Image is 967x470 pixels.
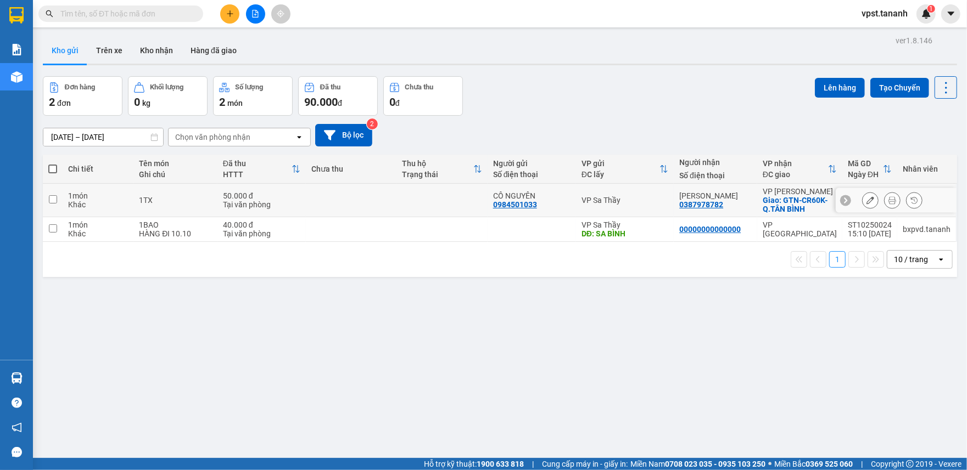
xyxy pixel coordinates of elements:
[921,9,931,19] img: icon-new-feature
[142,99,150,107] span: kg
[65,83,95,91] div: Đơn hàng
[134,95,140,109] span: 0
[493,200,537,209] div: 0984501033
[271,4,290,24] button: aim
[424,458,524,470] span: Hỗ trợ kỹ thuật:
[68,165,128,173] div: Chi tiết
[213,76,293,116] button: Số lượng2món
[405,83,434,91] div: Chưa thu
[842,155,897,184] th: Toggle SortBy
[396,155,487,184] th: Toggle SortBy
[139,196,212,205] div: 1TX
[679,191,752,200] div: C NGỌC
[315,124,372,146] button: Bộ lọc
[806,460,853,468] strong: 0369 525 060
[226,10,234,18] span: plus
[870,78,929,98] button: Tạo Chuyến
[389,95,395,109] span: 0
[763,187,837,196] div: VP [PERSON_NAME]
[402,170,473,179] div: Trạng thái
[150,83,183,91] div: Khối lượng
[774,458,853,470] span: Miền Bắc
[139,220,212,229] div: 1BAO
[679,225,741,234] div: 00000000000000
[175,132,250,143] div: Chọn văn phòng nhận
[853,7,916,20] span: vpst.tananh
[320,83,340,91] div: Đã thu
[223,200,300,209] div: Tại văn phòng
[927,5,935,13] sup: 1
[227,99,243,107] span: món
[11,71,23,83] img: warehouse-icon
[68,200,128,209] div: Khác
[941,4,960,24] button: caret-down
[665,460,765,468] strong: 0708 023 035 - 0935 103 250
[251,10,259,18] span: file-add
[223,159,292,168] div: Đã thu
[493,191,571,200] div: CÔ NGUYÊN
[128,76,208,116] button: Khối lượng0kg
[848,220,892,229] div: ST10250024
[46,10,53,18] span: search
[223,170,292,179] div: HTTT
[338,99,342,107] span: đ
[903,225,951,234] div: bxpvd.tananh
[60,8,190,20] input: Tìm tên, số ĐT hoặc mã đơn
[848,229,892,238] div: 15:10 [DATE]
[679,171,752,180] div: Số điện thoại
[223,229,300,238] div: Tại văn phòng
[679,200,723,209] div: 0387978782
[896,35,932,47] div: ver 1.8.146
[582,159,659,168] div: VP gửi
[582,229,668,238] div: DĐ: SA BÌNH
[903,165,951,173] div: Nhân viên
[139,229,212,238] div: HÀNG ĐI 10.10
[139,159,212,168] div: Tên món
[542,458,628,470] span: Cung cấp máy in - giấy in:
[493,159,571,168] div: Người gửi
[9,7,24,24] img: logo-vxr
[49,95,55,109] span: 2
[12,422,22,433] span: notification
[929,5,933,13] span: 1
[937,255,946,264] svg: open
[477,460,524,468] strong: 1900 633 818
[68,191,128,200] div: 1 món
[582,170,659,179] div: ĐC lấy
[11,44,23,55] img: solution-icon
[763,220,837,238] div: VP [GEOGRAPHIC_DATA]
[402,159,473,168] div: Thu hộ
[235,83,263,91] div: Số lượng
[87,37,131,64] button: Trên xe
[43,76,122,116] button: Đơn hàng2đơn
[246,4,265,24] button: file-add
[679,158,752,167] div: Người nhận
[906,460,914,468] span: copyright
[894,254,928,265] div: 10 / trang
[217,155,306,184] th: Toggle SortBy
[12,398,22,408] span: question-circle
[829,251,846,268] button: 1
[131,37,182,64] button: Kho nhận
[493,170,571,179] div: Số điện thoại
[68,220,128,229] div: 1 món
[43,37,87,64] button: Kho gửi
[182,37,245,64] button: Hàng đã giao
[139,170,212,179] div: Ghi chú
[43,128,163,146] input: Select a date range.
[757,155,842,184] th: Toggle SortBy
[223,220,300,229] div: 40.000 đ
[383,76,463,116] button: Chưa thu0đ
[763,196,837,213] div: Giao: GTN-CR60K-Q.TÂN BÌNH
[946,9,956,19] span: caret-down
[763,159,828,168] div: VP nhận
[395,99,400,107] span: đ
[582,220,668,229] div: VP Sa Thầy
[532,458,534,470] span: |
[223,191,300,200] div: 50.000 đ
[220,4,239,24] button: plus
[861,458,863,470] span: |
[763,170,828,179] div: ĐC giao
[304,95,338,109] span: 90.000
[848,159,883,168] div: Mã GD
